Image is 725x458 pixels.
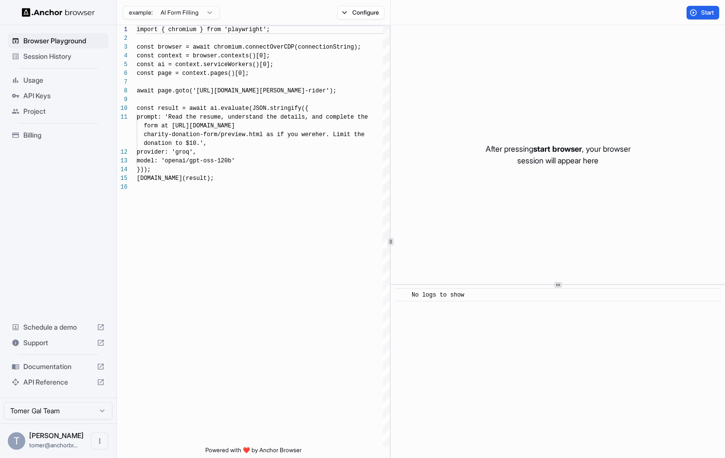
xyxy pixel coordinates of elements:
[144,131,315,138] span: charity-donation-form/preview.html as if you were
[137,53,270,59] span: const context = browser.contexts()[0];
[8,374,109,390] div: API Reference
[486,143,631,166] p: After pressing , your browser session will appear here
[117,165,127,174] div: 14
[8,33,109,49] div: Browser Playground
[23,362,93,371] span: Documentation
[23,75,105,85] span: Usage
[23,91,105,101] span: API Keys
[91,432,109,450] button: Open menu
[8,127,109,143] div: Billing
[144,123,235,129] span: form at [URL][DOMAIN_NAME]
[117,87,127,95] div: 8
[117,78,127,87] div: 7
[117,183,127,192] div: 16
[533,144,582,154] span: start browser
[205,446,302,458] span: Powered with ❤️ by Anchor Browser
[137,114,305,121] span: prompt: 'Read the resume, understand the details
[687,6,719,19] button: Start
[412,292,464,299] span: No logs to show
[23,338,93,348] span: Support
[23,322,93,332] span: Schedule a demo
[117,52,127,60] div: 4
[137,175,214,182] span: [DOMAIN_NAME](result);
[117,157,127,165] div: 13
[117,60,127,69] div: 5
[8,88,109,104] div: API Keys
[117,69,127,78] div: 6
[144,140,207,147] span: donation to $10.',
[117,104,127,113] div: 10
[137,70,249,77] span: const page = context.pages()[0];
[137,26,270,33] span: import { chromium } from 'playwright';
[117,95,127,104] div: 9
[305,114,368,121] span: , and complete the
[315,131,364,138] span: her. Limit the
[117,34,127,43] div: 2
[8,72,109,88] div: Usage
[137,61,273,68] span: const ai = context.serviceWorkers()[0];
[8,104,109,119] div: Project
[137,44,312,51] span: const browser = await chromium.connectOverCDP(conn
[137,149,196,156] span: provider: 'groq',
[117,113,127,122] div: 11
[23,36,105,46] span: Browser Playground
[117,43,127,52] div: 3
[117,148,127,157] div: 12
[129,9,153,17] span: example:
[399,290,404,300] span: ​
[8,432,25,450] div: T
[137,88,305,94] span: await page.goto('[URL][DOMAIN_NAME][PERSON_NAME]
[29,431,84,440] span: Tomer Gal
[8,359,109,374] div: Documentation
[137,158,235,164] span: model: 'openai/gpt-oss-120b'
[312,44,361,51] span: ectionString);
[137,166,151,173] span: }));
[29,441,78,449] span: tomer@anchorbrowser.io
[137,105,308,112] span: const result = await ai.evaluate(JSON.stringify({
[23,377,93,387] span: API Reference
[8,335,109,351] div: Support
[117,25,127,34] div: 1
[22,8,95,17] img: Anchor Logo
[701,9,715,17] span: Start
[23,52,105,61] span: Session History
[23,130,105,140] span: Billing
[23,106,105,116] span: Project
[8,319,109,335] div: Schedule a demo
[8,49,109,64] div: Session History
[305,88,337,94] span: -rider');
[117,174,127,183] div: 15
[337,6,384,19] button: Configure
